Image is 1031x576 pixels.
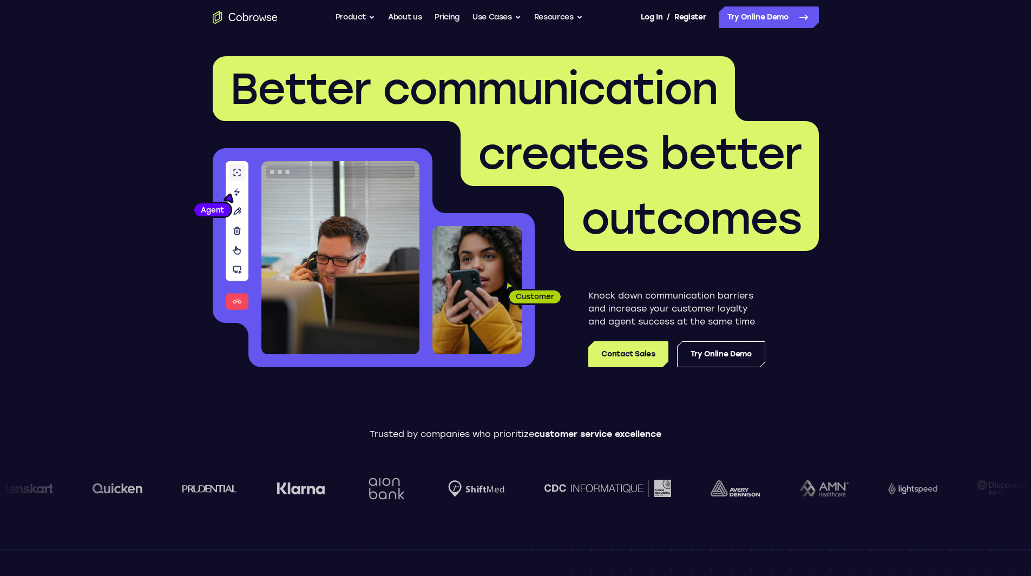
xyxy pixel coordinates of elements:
img: A customer support agent talking on the phone [261,161,419,354]
span: outcomes [581,193,802,244]
img: Klarna [275,482,324,495]
img: A customer holding their phone [432,226,522,354]
span: customer service excellence [534,429,661,439]
span: / [667,11,670,24]
button: Resources [534,6,583,28]
a: Pricing [435,6,459,28]
a: About us [388,6,422,28]
img: CDC Informatique [543,480,669,496]
a: Register [674,6,706,28]
img: Shiftmed [447,480,503,497]
span: Better communication [230,63,718,115]
img: avery-dennison [710,480,759,496]
button: Use Cases [472,6,521,28]
img: Aion Bank [364,467,408,511]
img: AMN Healthcare [798,480,848,497]
a: Log In [641,6,662,28]
a: Try Online Demo [719,6,819,28]
span: creates better [478,128,802,180]
button: Product [336,6,376,28]
a: Go to the home page [213,11,278,24]
a: Contact Sales [588,341,668,367]
p: Knock down communication barriers and increase your customer loyalty and agent success at the sam... [588,289,765,328]
a: Try Online Demo [677,341,765,367]
img: prudential [181,484,236,493]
